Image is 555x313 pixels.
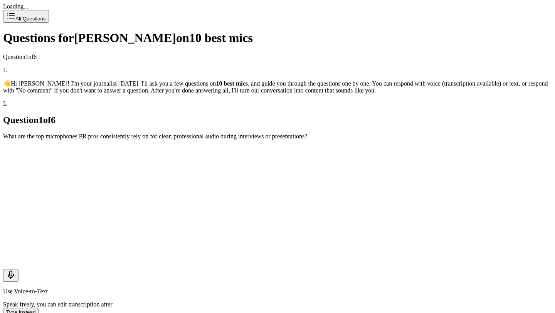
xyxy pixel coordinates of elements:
[3,301,552,308] div: Speak freely, you can edit transcription after
[216,80,248,87] strong: 10 best mics
[3,100,552,107] div: L
[3,115,55,125] span: Question 1 of 6
[3,269,18,282] button: Use Voice-to-Text
[3,80,11,87] span: 👋
[3,80,552,94] p: Hi [PERSON_NAME]! I'm your journalist [DATE]. I'll ask you a few questions on , and guide you thr...
[15,16,46,22] span: All Questions
[3,10,49,23] button: Show all questions
[3,31,552,45] h1: Questions for [PERSON_NAME] on 10 best mics
[3,133,552,140] div: What are the top microphones PR pros consistently rely on for clear, professional audio during in...
[3,67,552,74] div: L
[3,54,552,61] p: Question 1 of 6
[3,288,552,295] p: Use Voice-to-Text
[3,3,28,10] span: Loading...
